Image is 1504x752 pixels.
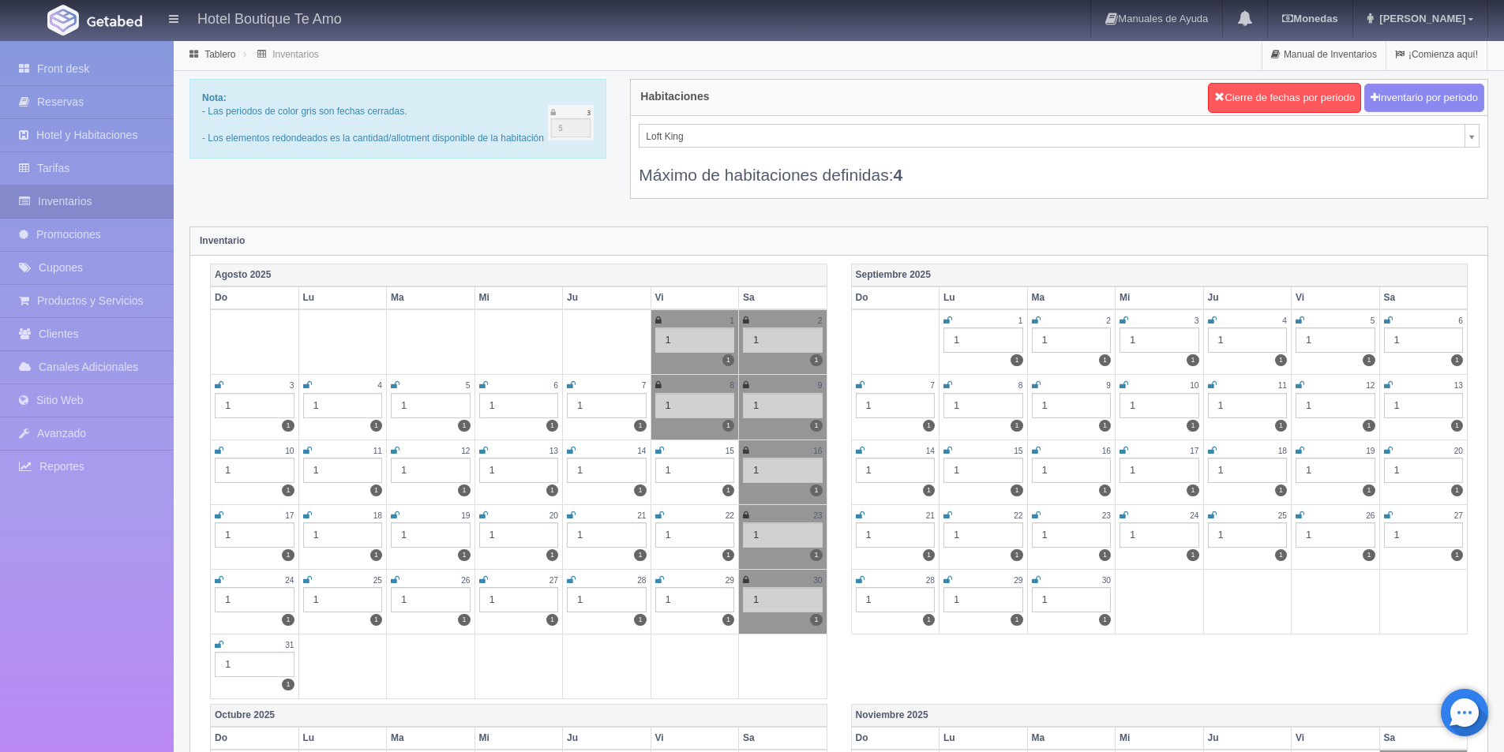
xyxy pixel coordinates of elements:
div: 1 [655,393,735,418]
small: 24 [285,576,294,585]
th: Vi [651,727,739,750]
label: 1 [1363,549,1375,561]
label: 1 [1187,420,1198,432]
div: 1 [391,522,471,548]
small: 9 [1106,381,1111,390]
div: 1 [567,587,647,612]
th: Vi [651,286,739,309]
div: 1 [655,327,735,353]
th: Sa [739,286,827,309]
div: 1 [1120,327,1199,353]
th: Mi [1116,727,1204,750]
th: Lu [940,727,1028,750]
label: 1 [1451,549,1463,561]
div: 1 [1384,393,1464,418]
div: 1 [943,587,1023,612]
th: Ju [1203,727,1292,750]
small: 10 [1190,381,1198,390]
label: 1 [1099,549,1111,561]
label: 1 [282,549,294,561]
div: 1 [743,327,823,353]
label: 1 [1011,614,1022,626]
label: 1 [1363,420,1375,432]
small: 23 [813,511,822,520]
label: 1 [458,420,470,432]
small: 26 [1366,511,1375,520]
th: Ju [563,286,651,309]
label: 1 [722,614,734,626]
label: 1 [370,484,382,496]
label: 1 [923,549,935,561]
label: 1 [923,420,935,432]
small: 11 [373,447,382,455]
th: Lu [298,286,387,309]
th: Vi [1292,286,1380,309]
th: Septiembre 2025 [851,264,1468,286]
th: Ju [1203,286,1292,309]
small: 29 [726,576,734,585]
th: Octubre 2025 [211,705,827,728]
label: 1 [1187,354,1198,366]
th: Lu [298,727,387,750]
div: 1 [567,393,647,418]
th: Lu [940,286,1028,309]
div: 1 [391,458,471,483]
span: [PERSON_NAME] [1375,13,1465,24]
div: 1 [1296,327,1375,353]
div: - Las periodos de color gris son fechas cerradas. - Los elementos redondeados es la cantidad/allo... [189,79,606,159]
small: 1 [1018,316,1023,325]
label: 1 [810,354,822,366]
small: 18 [373,511,382,520]
label: 1 [1275,484,1287,496]
label: 1 [546,614,558,626]
small: 11 [1278,381,1287,390]
small: 31 [285,641,294,649]
div: 1 [215,587,294,612]
th: Do [211,727,299,750]
small: 30 [813,576,822,585]
div: 1 [303,587,383,612]
div: 1 [743,587,823,612]
th: Sa [739,727,827,750]
img: cutoff.png [548,105,594,140]
div: 1 [479,458,559,483]
h4: Hotel Boutique Te Amo [197,8,342,28]
label: 1 [282,420,294,432]
small: 7 [930,381,935,390]
label: 1 [634,549,646,561]
small: 14 [637,447,646,455]
label: 1 [282,679,294,690]
div: 1 [479,587,559,612]
label: 1 [1363,354,1375,366]
div: 1 [1208,522,1288,548]
div: 1 [1032,327,1112,353]
small: 27 [1454,511,1463,520]
div: 1 [215,458,294,483]
div: 1 [1208,327,1288,353]
div: 1 [943,393,1023,418]
label: 1 [923,484,935,496]
th: Mi [474,727,563,750]
label: 1 [1275,549,1287,561]
img: Getabed [47,5,79,36]
a: Tablero [204,49,235,60]
label: 1 [1275,420,1287,432]
div: 1 [1032,587,1112,612]
label: 1 [810,420,822,432]
label: 1 [1099,354,1111,366]
div: 1 [391,393,471,418]
label: 1 [1099,420,1111,432]
button: Inventario por periodo [1364,84,1484,113]
div: 1 [655,458,735,483]
small: 17 [285,511,294,520]
div: 1 [1296,458,1375,483]
div: 1 [1032,522,1112,548]
small: 22 [726,511,734,520]
div: 1 [856,587,936,612]
label: 1 [722,484,734,496]
small: 21 [637,511,646,520]
small: 18 [1278,447,1287,455]
label: 1 [722,420,734,432]
div: 1 [943,522,1023,548]
div: 1 [303,458,383,483]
